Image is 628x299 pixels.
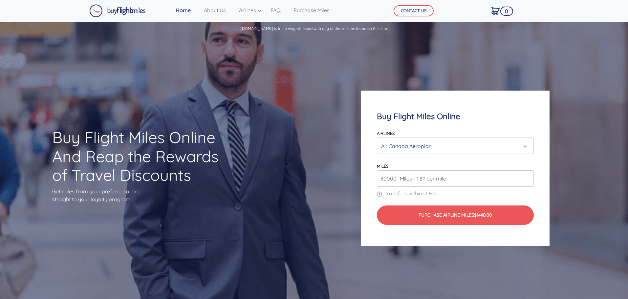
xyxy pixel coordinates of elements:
a: About Us [201,4,228,17]
div: Air Canada Aeroplan [381,140,525,152]
label: miles [377,163,388,169]
label: Airlines [377,131,395,136]
a: Purchase Miles [291,4,332,17]
button: CONTACT US [394,5,434,16]
span: 72 Hrs [422,190,437,197]
p: transfers within [377,189,533,197]
a: Buy Flight Miles Logo [89,3,146,19]
a: Airlines [236,4,260,17]
span: $1440.00 [474,212,492,218]
img: Buy Flight Miles Logo [89,4,146,17]
a: Home [173,4,193,17]
img: Cart [491,7,500,15]
span: 0 [500,7,513,16]
span: Miles - 1.8¢ per mile [397,175,446,182]
button: Purchase Airline Miles$1440.00 [377,205,533,225]
a: FAQ [268,4,283,17]
h4: Buy Flight Miles Online [377,112,533,121]
h1: Buy Flight Miles Online And Reap the Rewards of Travel Discounts [52,128,230,185]
button: Air Canada Aeroplan [377,138,533,154]
a: 0 [489,4,502,17]
p: Get miles from your preferred airline straight to your loyalty program [52,187,230,203]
